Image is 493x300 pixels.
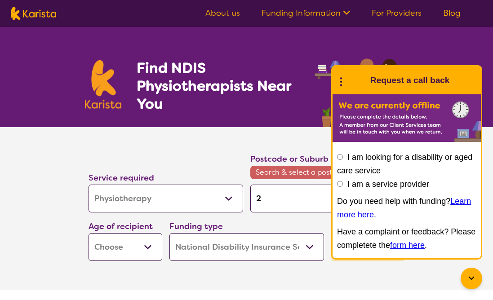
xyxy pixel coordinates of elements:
h1: Request a call back [370,74,449,87]
img: Karista [347,71,365,89]
a: About us [205,8,240,18]
img: Karista logo [11,7,56,20]
a: form here [390,241,425,250]
a: Funding Information [262,8,350,18]
p: Have a complaint or feedback? Please completete the . [337,225,476,252]
img: physiotherapy [312,49,408,127]
label: I am looking for a disability or aged care service [337,153,472,175]
label: I am a service provider [347,180,429,189]
a: For Providers [372,8,422,18]
h1: Find NDIS Physiotherapists Near You [137,59,303,113]
img: Karista logo [85,60,122,109]
label: Service required [89,172,154,183]
img: Karista offline chat form to request call back [333,94,481,142]
label: Postcode or Suburb [250,154,329,164]
label: Funding type [169,221,223,232]
a: Blog [443,8,461,18]
span: Search & select a postcode to proceed [250,166,405,179]
label: Age of recipient [89,221,153,232]
p: Do you need help with funding? . [337,194,476,221]
input: Type [250,185,405,212]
